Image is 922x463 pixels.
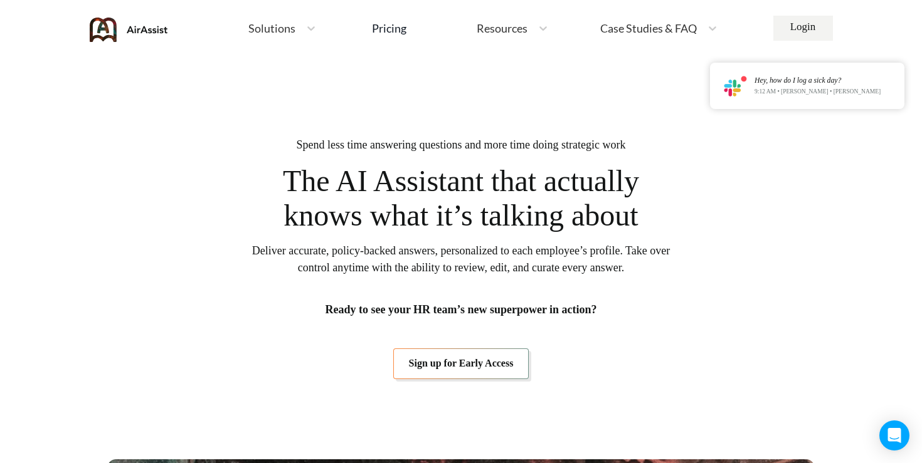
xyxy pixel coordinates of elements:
div: Pricing [372,23,406,34]
p: 9:12 AM • [PERSON_NAME] • [PERSON_NAME] [755,88,881,95]
a: Pricing [372,17,406,39]
a: Login [773,16,833,41]
img: AirAssist [90,18,168,42]
span: Spend less time answering questions and more time doing strategic work [297,137,626,153]
a: Sign up for Early Access [393,348,529,378]
div: Hey, how do I log a sick day? [755,76,881,85]
span: Solutions [248,23,295,34]
span: Case Studies & FAQ [600,23,697,34]
span: Ready to see your HR team’s new superpower in action? [325,301,596,318]
span: The AI Assistant that actually knows what it’s talking about [267,164,656,232]
img: notification [724,75,747,96]
span: Deliver accurate, policy-backed answers, personalized to each employee’s profile. Take over contr... [251,242,671,276]
span: Resources [477,23,527,34]
div: Open Intercom Messenger [879,420,909,450]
